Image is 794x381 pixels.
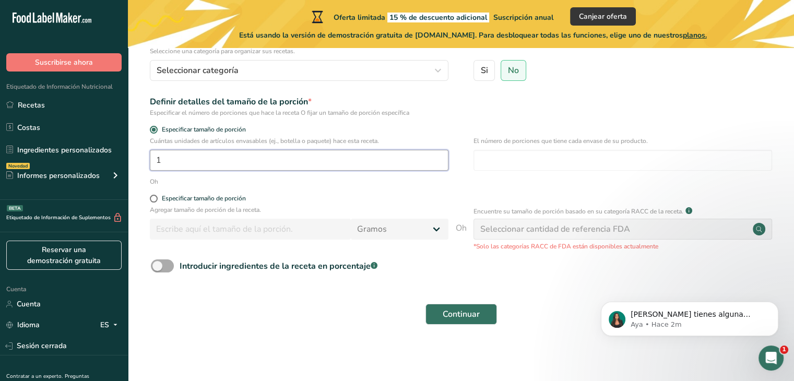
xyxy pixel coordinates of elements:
[6,241,122,270] a: Reservar una demostración gratuita
[150,137,379,145] font: Cuántas unidades de artículos envasables (ej., botella o paquete) hace esta receta.
[150,96,308,108] font: Definir detalles del tamaño de la porción
[683,30,707,40] font: planos.
[150,109,409,117] font: Especificar el número de porciones que hace la receta O fijar un tamaño de porción específica
[6,373,63,380] a: Contratar a un experto.
[8,163,28,169] font: Novedad
[443,308,480,320] font: Continuar
[9,205,21,211] font: BETA
[150,206,261,214] font: Agregar tamaño de porción de la receta.
[425,304,497,325] button: Continuar
[782,346,786,353] font: 1
[481,65,488,76] font: Si
[239,30,683,40] font: Está usando la versión de demostración gratuita de [DOMAIN_NAME]. Para desbloquear todas las func...
[100,320,109,330] font: ES
[579,11,627,21] font: Canjear oferta
[17,123,40,133] font: Costas
[150,60,448,81] button: Seleccionar categoría
[473,137,648,145] font: El número de porciones que tiene cada envase de su producto.
[759,346,784,371] iframe: Chat en vivo de Intercom
[180,260,371,272] font: Introducir ingredientes de la receta en porcentaje
[150,219,351,240] input: Escribe aquí el tamaño de la porción.
[480,223,630,235] font: Seleccionar cantidad de referencia FDA
[17,320,40,330] font: Idioma
[508,65,519,76] font: No
[18,100,45,110] font: Recetas
[6,214,111,221] font: Etiquetado de Información de Suplementos
[150,177,158,186] font: Oh
[35,57,93,67] font: Suscribirse ahora
[473,242,658,251] font: *Solo las categorías RACC de FDA están disponibles actualmente
[162,125,246,134] font: Especificar tamaño de porción
[570,7,636,26] button: Canjear oferta
[493,13,553,22] font: Suscripción anual
[157,65,239,76] font: Seleccionar categoría
[162,194,246,203] font: Especificar tamaño de porción
[334,13,385,22] font: Oferta limitada
[6,53,122,72] button: Suscribirse ahora
[17,171,100,181] font: Informes personalizados
[17,145,112,155] font: Ingredientes personalizados
[27,245,101,266] font: Reservar una demostración gratuita
[6,285,26,293] font: Cuenta
[456,222,467,234] font: Oh
[17,299,41,309] font: Cuenta
[17,341,67,351] font: Sesión cerrada
[585,280,794,353] iframe: Mensaje de notificaciones del intercomunicador
[473,207,683,216] font: Encuentre su tamaño de porción basado en su categoría RACC de la receta.
[6,82,113,91] font: Etiquetado de Información Nutricional
[150,47,295,55] font: Seleccione una categoría para organizar sus recetas.
[389,13,487,22] font: 15 % de descuento adicional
